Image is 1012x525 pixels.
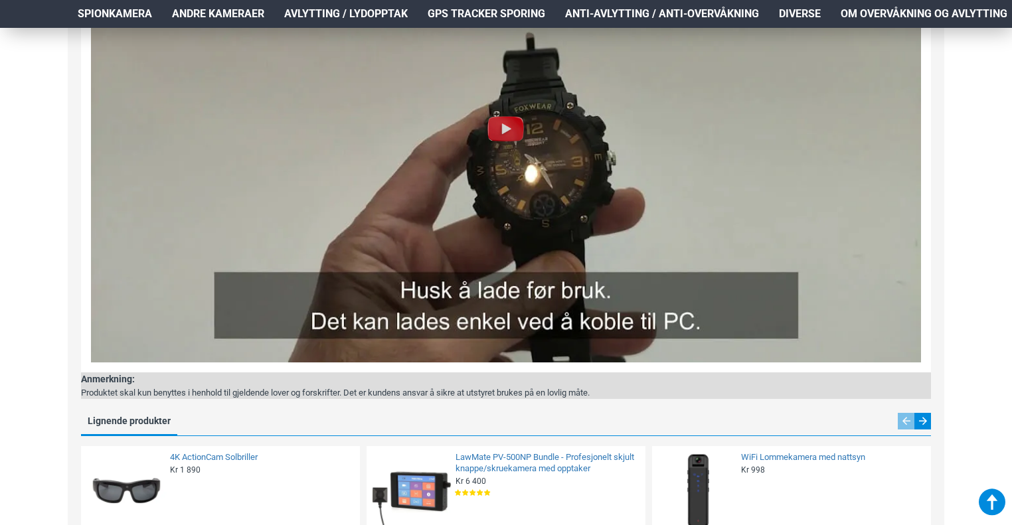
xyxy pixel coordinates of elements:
[170,465,201,475] span: Kr 1 890
[841,6,1007,22] span: Om overvåkning og avlytting
[456,476,486,487] span: Kr 6 400
[81,412,177,434] a: Lignende produkter
[779,6,821,22] span: Diverse
[78,6,152,22] span: Spionkamera
[284,6,408,22] span: Avlytting / Lydopptak
[428,6,545,22] span: GPS Tracker Sporing
[565,6,759,22] span: Anti-avlytting / Anti-overvåkning
[170,452,352,463] a: 4K ActionCam Solbriller
[81,386,590,400] div: Produktet skal kun benyttes i henhold til gjeldende lover og forskrifter. Det er kundens ansvar å...
[485,108,527,150] img: Play Video
[456,452,637,475] a: LawMate PV-500NP Bundle - Profesjonelt skjult knappe/skruekamera med opptaker
[741,452,923,463] a: WiFi Lommekamera med nattsyn
[172,6,264,22] span: Andre kameraer
[914,413,931,429] div: Next slide
[81,372,590,386] div: Anmerkning:
[741,465,765,475] span: Kr 998
[898,413,914,429] div: Previous slide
